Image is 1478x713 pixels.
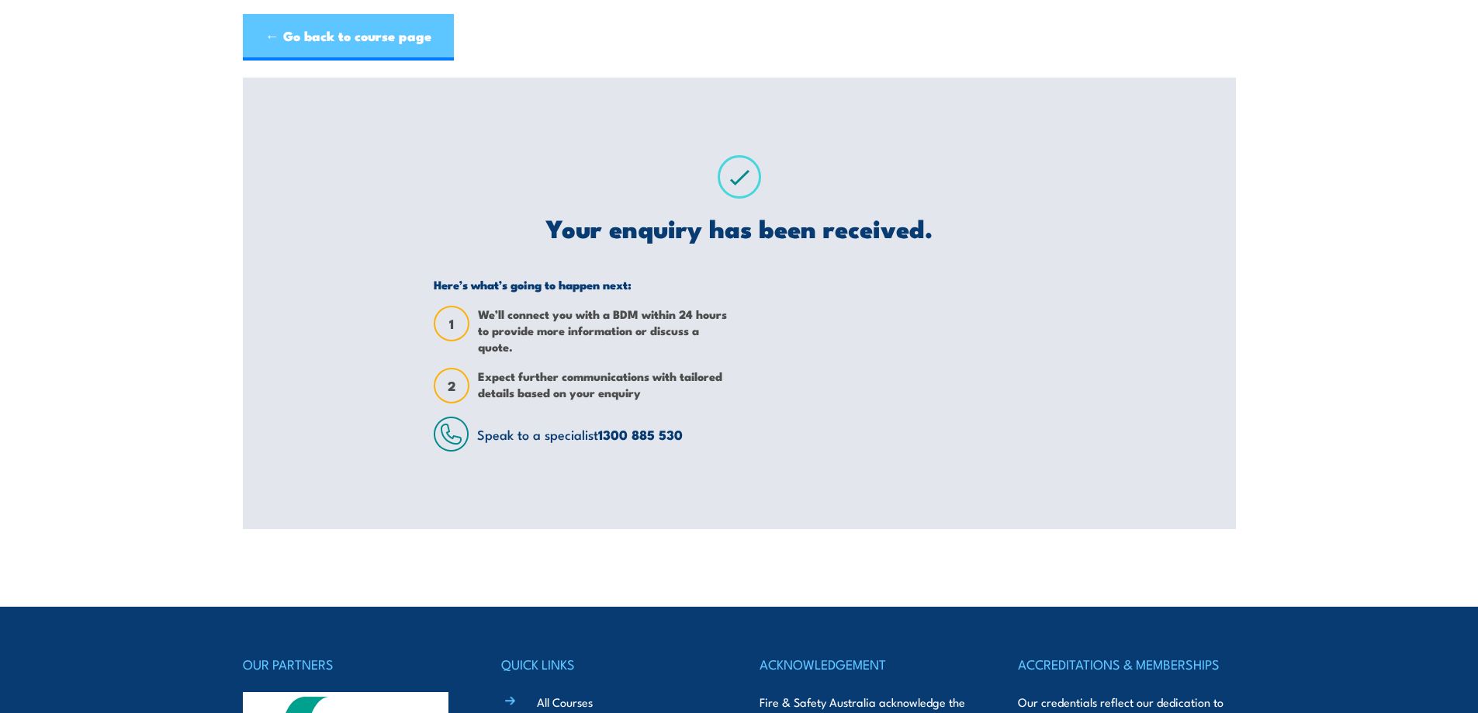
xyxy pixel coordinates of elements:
[477,424,683,444] span: Speak to a specialist
[598,424,683,445] a: 1300 885 530
[478,306,728,355] span: We’ll connect you with a BDM within 24 hours to provide more information or discuss a quote.
[760,653,977,675] h4: ACKNOWLEDGEMENT
[434,216,1044,238] h2: Your enquiry has been received.
[501,653,718,675] h4: QUICK LINKS
[243,14,454,61] a: ← Go back to course page
[478,368,728,403] span: Expect further communications with tailored details based on your enquiry
[243,653,460,675] h4: OUR PARTNERS
[537,694,593,710] a: All Courses
[435,316,468,332] span: 1
[434,277,728,292] h5: Here’s what’s going to happen next:
[435,378,468,394] span: 2
[1018,653,1235,675] h4: ACCREDITATIONS & MEMBERSHIPS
